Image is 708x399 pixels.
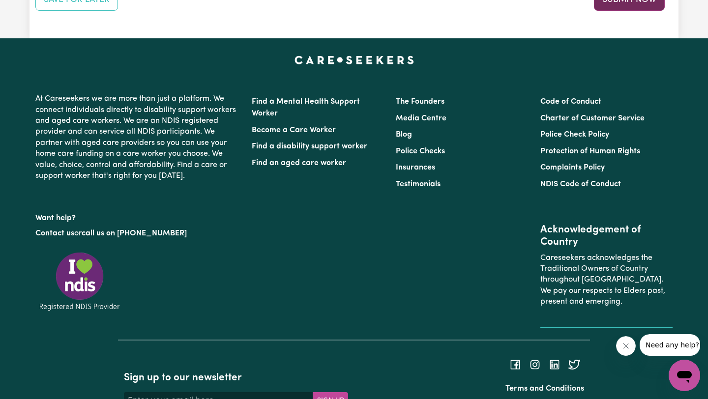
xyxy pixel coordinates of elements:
a: call us on [PHONE_NUMBER] [82,229,187,237]
p: Want help? [35,209,240,224]
a: Find an aged care worker [252,159,346,167]
a: The Founders [396,98,444,106]
a: Follow Careseekers on Facebook [509,360,521,368]
a: Police Checks [396,147,445,155]
a: Become a Care Worker [252,126,336,134]
a: Terms and Conditions [505,385,584,393]
h2: Acknowledgement of Country [540,224,673,249]
a: Find a Mental Health Support Worker [252,98,360,117]
iframe: Message from company [640,334,700,356]
a: Blog [396,131,412,139]
img: Registered NDIS provider [35,251,124,312]
a: Insurances [396,164,435,171]
p: Careseekers acknowledges the Traditional Owners of Country throughout [GEOGRAPHIC_DATA]. We pay o... [540,249,673,312]
a: Testimonials [396,180,441,188]
a: Code of Conduct [540,98,601,106]
a: Contact us [35,229,74,237]
a: Police Check Policy [540,131,609,139]
a: Follow Careseekers on Instagram [529,360,541,368]
iframe: Button to launch messaging window [669,360,700,391]
a: Careseekers home page [295,56,414,64]
iframe: Close message [616,336,636,356]
a: Protection of Human Rights [540,147,640,155]
a: Find a disability support worker [252,142,367,150]
a: Follow Careseekers on Twitter [568,360,580,368]
a: Complaints Policy [540,164,605,171]
h2: Sign up to our newsletter [124,372,348,384]
a: NDIS Code of Conduct [540,180,621,188]
a: Media Centre [396,114,446,122]
p: At Careseekers we are more than just a platform. We connect individuals directly to disability su... [35,89,240,185]
p: or [35,224,240,243]
a: Follow Careseekers on LinkedIn [549,360,560,368]
a: Charter of Customer Service [540,114,645,122]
